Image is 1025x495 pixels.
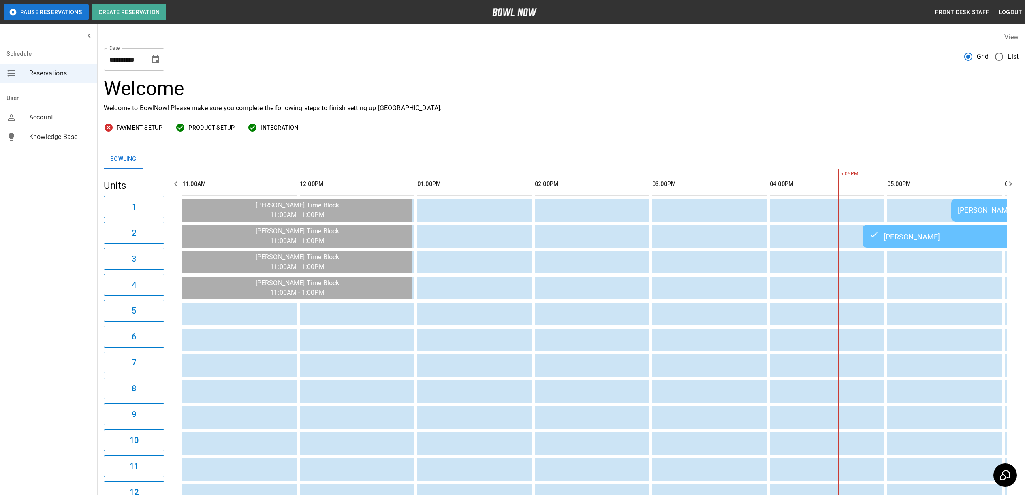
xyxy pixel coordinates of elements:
[182,173,297,196] th: 11:00AM
[132,226,136,239] h6: 2
[932,5,992,20] button: Front Desk Staff
[104,429,164,451] button: 10
[132,330,136,343] h6: 6
[104,326,164,348] button: 6
[104,179,164,192] h5: Units
[92,4,166,20] button: Create Reservation
[417,173,532,196] th: 01:00PM
[104,300,164,322] button: 5
[535,173,649,196] th: 02:00PM
[188,123,235,133] span: Product Setup
[1004,33,1019,41] label: View
[104,103,1019,113] p: Welcome to BowlNow! Please make sure you complete the following steps to finish setting up [GEOGR...
[300,173,414,196] th: 12:00PM
[132,408,136,421] h6: 9
[132,382,136,395] h6: 8
[104,149,1019,169] div: inventory tabs
[996,5,1025,20] button: Logout
[130,460,139,473] h6: 11
[104,403,164,425] button: 9
[977,52,989,62] span: Grid
[4,4,89,20] button: Pause Reservations
[104,77,1019,100] h3: Welcome
[29,113,91,122] span: Account
[132,356,136,369] h6: 7
[117,123,162,133] span: Payment Setup
[29,68,91,78] span: Reservations
[104,352,164,373] button: 7
[132,278,136,291] h6: 4
[652,173,767,196] th: 03:00PM
[104,222,164,244] button: 2
[130,434,139,447] h6: 10
[104,378,164,399] button: 8
[492,8,537,16] img: logo
[838,170,840,178] span: 5:05PM
[1008,52,1019,62] span: List
[104,274,164,296] button: 4
[261,123,298,133] span: Integration
[147,51,164,68] button: Choose date, selected date is Sep 26, 2025
[104,248,164,270] button: 3
[104,455,164,477] button: 11
[104,149,143,169] button: Bowling
[132,252,136,265] h6: 3
[29,132,91,142] span: Knowledge Base
[104,196,164,218] button: 1
[132,201,136,213] h6: 1
[132,304,136,317] h6: 5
